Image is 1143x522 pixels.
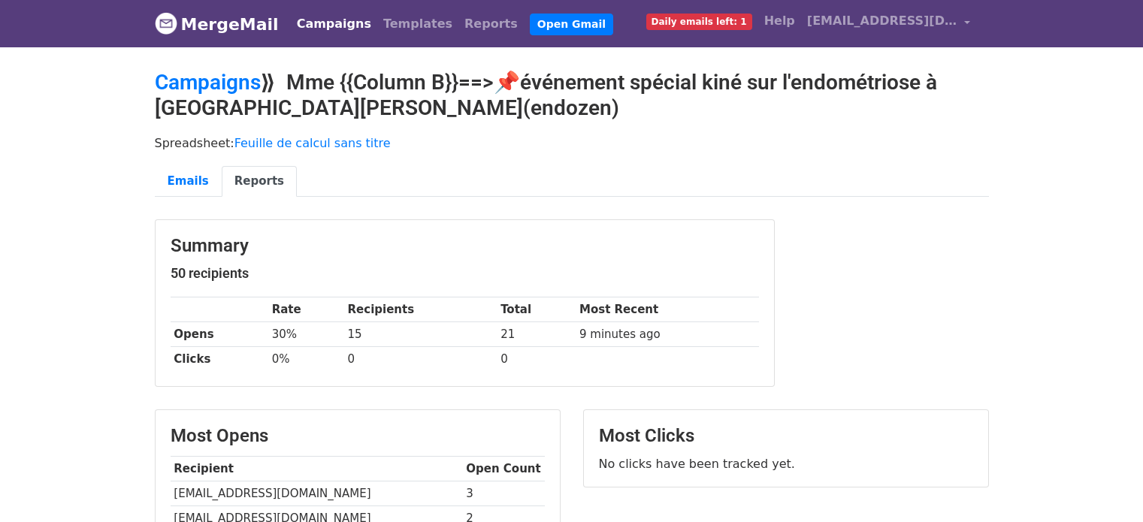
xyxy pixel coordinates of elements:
[801,6,977,41] a: [EMAIL_ADDRESS][DOMAIN_NAME]
[155,135,989,151] p: Spreadsheet:
[171,235,759,257] h3: Summary
[646,14,752,30] span: Daily emails left: 1
[758,6,801,36] a: Help
[807,12,957,30] span: [EMAIL_ADDRESS][DOMAIN_NAME]
[171,265,759,282] h5: 50 recipients
[171,425,545,447] h3: Most Opens
[171,347,268,372] th: Clicks
[1068,450,1143,522] iframe: Chat Widget
[155,12,177,35] img: MergeMail logo
[497,347,576,372] td: 0
[291,9,377,39] a: Campaigns
[344,297,497,322] th: Recipients
[155,8,279,40] a: MergeMail
[344,347,497,372] td: 0
[576,322,758,347] td: 9 minutes ago
[268,347,344,372] td: 0%
[268,322,344,347] td: 30%
[1068,450,1143,522] div: Widget de chat
[530,14,613,35] a: Open Gmail
[599,425,973,447] h3: Most Clicks
[171,457,463,481] th: Recipient
[463,481,545,506] td: 3
[155,166,222,197] a: Emails
[458,9,524,39] a: Reports
[155,70,989,120] h2: ⟫ Mme {{Column B}}==>📌événement spécial kiné sur l'endométriose à [GEOGRAPHIC_DATA][PERSON_NAME](...
[497,322,576,347] td: 21
[576,297,758,322] th: Most Recent
[222,166,297,197] a: Reports
[463,457,545,481] th: Open Count
[640,6,758,36] a: Daily emails left: 1
[497,297,576,322] th: Total
[268,297,344,322] th: Rate
[234,136,391,150] a: Feuille de calcul sans titre
[155,70,261,95] a: Campaigns
[344,322,497,347] td: 15
[599,456,973,472] p: No clicks have been tracked yet.
[377,9,458,39] a: Templates
[171,322,268,347] th: Opens
[171,481,463,506] td: [EMAIL_ADDRESS][DOMAIN_NAME]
